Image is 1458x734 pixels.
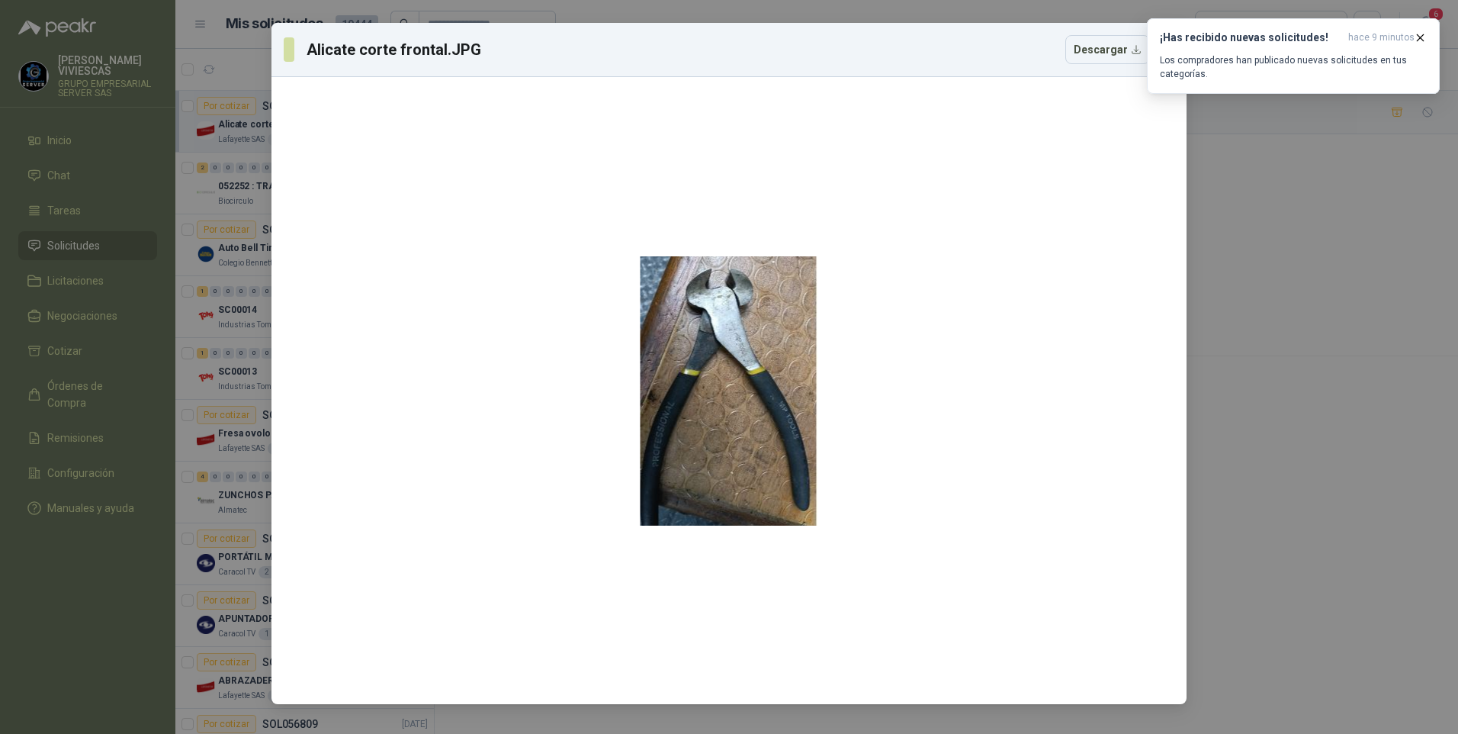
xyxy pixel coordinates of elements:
button: ¡Has recibido nuevas solicitudes!hace 9 minutos Los compradores han publicado nuevas solicitudes ... [1147,18,1440,94]
p: Los compradores han publicado nuevas solicitudes en tus categorías. [1160,53,1427,81]
h3: Alicate corte frontal.JPG [307,38,483,61]
span: hace 9 minutos [1348,31,1415,44]
h3: ¡Has recibido nuevas solicitudes! [1160,31,1342,44]
button: Descargar [1065,35,1150,64]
